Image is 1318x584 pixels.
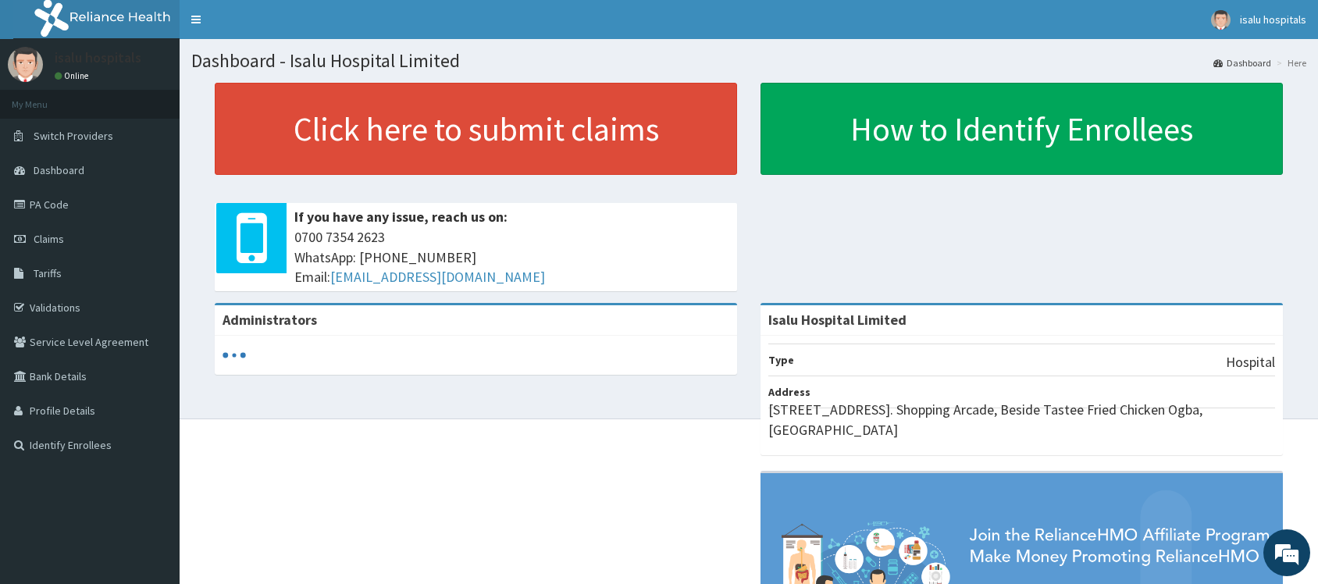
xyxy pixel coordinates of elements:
[330,268,545,286] a: [EMAIL_ADDRESS][DOMAIN_NAME]
[223,311,317,329] b: Administrators
[8,47,43,82] img: User Image
[1273,56,1306,69] li: Here
[55,70,92,81] a: Online
[34,129,113,143] span: Switch Providers
[191,51,1306,71] h1: Dashboard - Isalu Hospital Limited
[761,83,1283,175] a: How to Identify Enrollees
[223,344,246,367] svg: audio-loading
[215,83,737,175] a: Click here to submit claims
[294,208,508,226] b: If you have any issue, reach us on:
[768,400,1275,440] p: [STREET_ADDRESS]. Shopping Arcade, Beside Tastee Fried Chicken Ogba, [GEOGRAPHIC_DATA]
[1226,352,1275,372] p: Hospital
[768,385,810,399] b: Address
[1240,12,1306,27] span: isalu hospitals
[768,353,794,367] b: Type
[55,51,141,65] p: isalu hospitals
[34,163,84,177] span: Dashboard
[1211,10,1231,30] img: User Image
[768,311,907,329] strong: Isalu Hospital Limited
[34,266,62,280] span: Tariffs
[294,227,729,287] span: 0700 7354 2623 WhatsApp: [PHONE_NUMBER] Email:
[34,232,64,246] span: Claims
[1213,56,1271,69] a: Dashboard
